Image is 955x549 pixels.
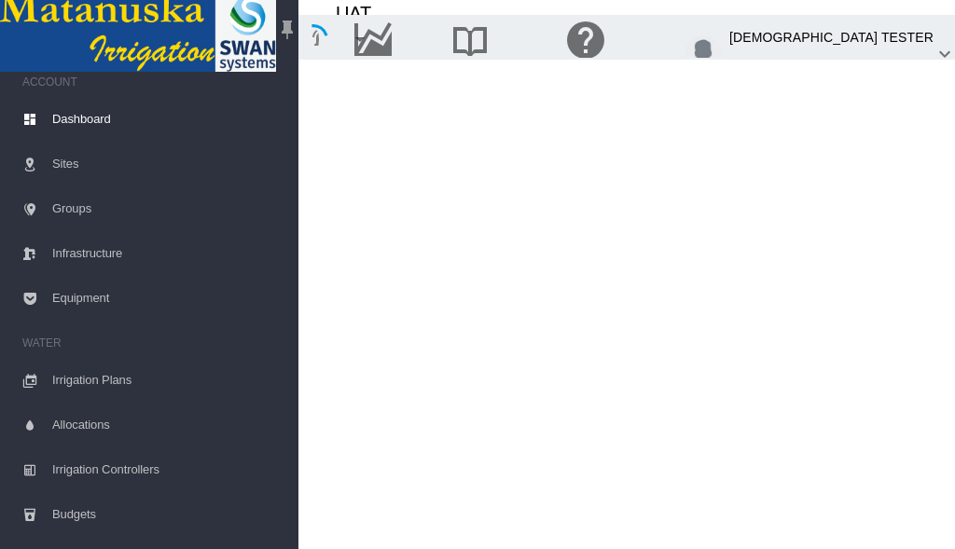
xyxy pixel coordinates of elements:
md-icon: Click here for help [563,28,608,50]
md-icon: Go to the Data Hub [351,28,395,50]
span: WATER [22,328,284,358]
button: icon-menu-down [551,82,588,119]
span: Allocations [52,403,284,447]
button: icon-menu-down [341,21,379,58]
span: Groups [52,186,284,231]
md-icon: icon-pin [276,19,298,41]
md-icon: icon-bell-ring [311,28,334,50]
span: Equipment [52,276,284,321]
button: icon-bell-ring [304,21,319,58]
span: Irrigation Plans [52,358,284,403]
span: Irrigation Controllers [52,447,284,492]
span: Budgets [52,492,284,537]
md-icon: icon-menu-down [559,89,581,112]
div: [DEMOGRAPHIC_DATA] Tester [729,21,934,54]
span: Sites [52,142,284,186]
span: Infrastructure [52,231,284,276]
md-icon: Search the knowledge base [448,28,492,50]
span: ACCOUNT [22,67,284,97]
span: Dashboard [52,97,284,142]
div: Filter by Group: - not filtered - [336,82,594,119]
img: profile.jpg [685,35,722,73]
